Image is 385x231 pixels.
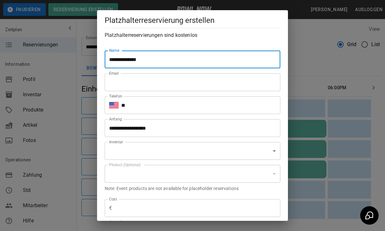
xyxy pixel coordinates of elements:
[109,93,122,99] label: Telefon
[105,119,276,137] input: Choose date, selected date is Oct 2, 2025
[109,204,112,212] p: €
[105,185,280,192] p: Note: Event products are not available for placeholder reservations
[109,100,119,110] button: Select country
[105,31,280,40] h6: Platzhalterreservierungen sind kostenlos
[105,15,280,25] h5: Platzhalterreservierung erstellen
[105,165,280,183] div: ​
[109,116,122,122] label: Anfang
[105,142,280,160] div: ​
